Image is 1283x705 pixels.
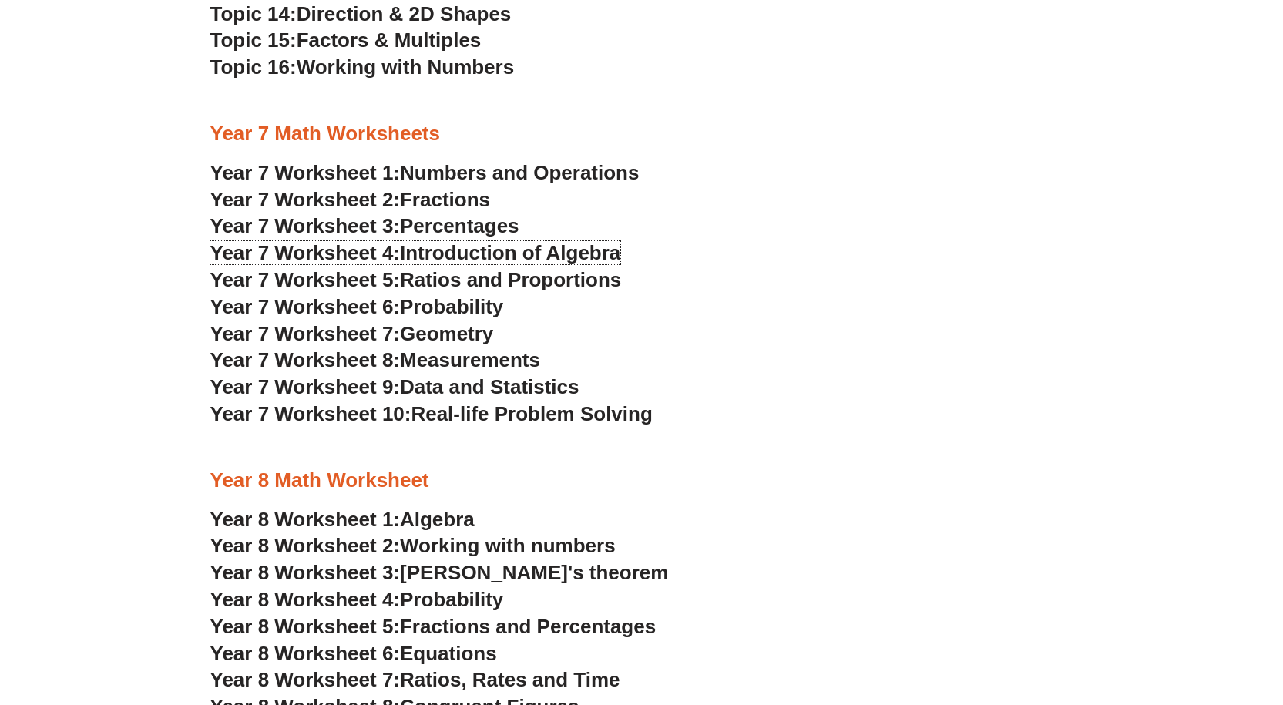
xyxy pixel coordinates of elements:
[400,188,490,211] span: Fractions
[297,29,482,52] span: Factors & Multiples
[400,268,621,291] span: Ratios and Proportions
[210,615,657,638] a: Year 8 Worksheet 5:Fractions and Percentages
[210,161,401,184] span: Year 7 Worksheet 1:
[210,29,482,52] a: Topic 15:Factors & Multiples
[210,241,621,264] a: Year 7 Worksheet 4:Introduction of Algebra
[210,121,1073,147] h3: Year 7 Math Worksheets
[210,241,401,264] span: Year 7 Worksheet 4:
[400,588,503,611] span: Probability
[210,295,504,318] a: Year 7 Worksheet 6:Probability
[400,348,540,371] span: Measurements
[297,2,512,25] span: Direction & 2D Shapes
[210,508,401,531] span: Year 8 Worksheet 1:
[210,268,401,291] span: Year 7 Worksheet 5:
[210,188,401,211] span: Year 7 Worksheet 2:
[210,322,401,345] span: Year 7 Worksheet 7:
[210,668,401,691] span: Year 8 Worksheet 7:
[400,642,497,665] span: Equations
[400,161,639,184] span: Numbers and Operations
[210,375,579,398] a: Year 7 Worksheet 9:Data and Statistics
[1026,531,1283,705] iframe: Chat Widget
[210,561,669,584] a: Year 8 Worksheet 3:[PERSON_NAME]'s theorem
[411,402,652,425] span: Real-life Problem Solving
[210,534,401,557] span: Year 8 Worksheet 2:
[210,402,411,425] span: Year 7 Worksheet 10:
[210,668,620,691] a: Year 8 Worksheet 7:Ratios, Rates and Time
[210,468,1073,494] h3: Year 8 Math Worksheet
[400,295,503,318] span: Probability
[210,322,494,345] a: Year 7 Worksheet 7:Geometry
[210,588,504,611] a: Year 8 Worksheet 4:Probability
[400,668,620,691] span: Ratios, Rates and Time
[400,615,656,638] span: Fractions and Percentages
[210,615,401,638] span: Year 8 Worksheet 5:
[210,2,512,25] a: Topic 14:Direction & 2D Shapes
[210,2,297,25] span: Topic 14:
[400,375,579,398] span: Data and Statistics
[210,642,497,665] a: Year 8 Worksheet 6:Equations
[210,55,297,79] span: Topic 16:
[210,348,401,371] span: Year 7 Worksheet 8:
[210,375,401,398] span: Year 7 Worksheet 9:
[210,642,401,665] span: Year 8 Worksheet 6:
[297,55,514,79] span: Working with Numbers
[210,588,401,611] span: Year 8 Worksheet 4:
[210,348,540,371] a: Year 7 Worksheet 8:Measurements
[210,214,519,237] a: Year 7 Worksheet 3:Percentages
[210,214,401,237] span: Year 7 Worksheet 3:
[210,268,622,291] a: Year 7 Worksheet 5:Ratios and Proportions
[400,214,519,237] span: Percentages
[400,241,620,264] span: Introduction of Algebra
[210,508,475,531] a: Year 8 Worksheet 1:Algebra
[210,561,401,584] span: Year 8 Worksheet 3:
[210,29,297,52] span: Topic 15:
[400,508,475,531] span: Algebra
[210,161,640,184] a: Year 7 Worksheet 1:Numbers and Operations
[400,561,668,584] span: [PERSON_NAME]'s theorem
[210,55,515,79] a: Topic 16:Working with Numbers
[210,295,401,318] span: Year 7 Worksheet 6:
[400,322,493,345] span: Geometry
[210,402,653,425] a: Year 7 Worksheet 10:Real-life Problem Solving
[400,534,616,557] span: Working with numbers
[210,534,616,557] a: Year 8 Worksheet 2:Working with numbers
[210,188,490,211] a: Year 7 Worksheet 2:Fractions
